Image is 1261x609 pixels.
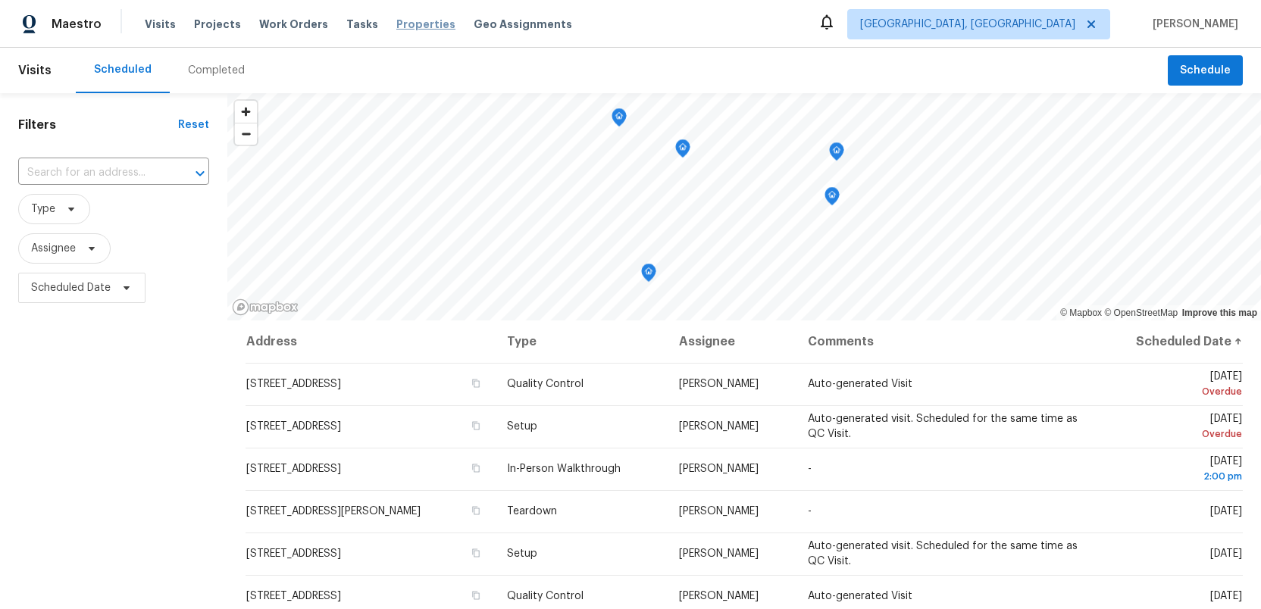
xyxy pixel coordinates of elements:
div: Scheduled [94,62,152,77]
canvas: Map [227,93,1261,320]
span: [STREET_ADDRESS] [246,548,341,559]
a: Mapbox homepage [232,298,299,316]
span: Assignee [31,241,76,256]
th: Scheduled Date ↑ [1095,320,1243,363]
span: [DATE] [1107,414,1242,442]
div: Completed [188,63,245,78]
button: Zoom in [235,101,257,123]
span: Schedule [1180,61,1231,80]
span: [DATE] [1210,506,1242,517]
h1: Filters [18,117,178,133]
span: [STREET_ADDRESS] [246,591,341,601]
span: Geo Assignments [474,17,572,32]
div: Map marker [641,264,656,287]
button: Zoom out [235,123,257,145]
button: Copy Address [469,461,483,475]
span: [PERSON_NAME] [679,591,759,601]
span: - [808,464,812,474]
span: [PERSON_NAME] [679,464,759,474]
a: OpenStreetMap [1104,308,1178,318]
span: [STREET_ADDRESS] [246,421,341,432]
span: Teardown [507,506,557,517]
th: Assignee [667,320,796,363]
div: Map marker [829,142,844,166]
span: Auto-generated Visit [808,379,912,389]
span: [STREET_ADDRESS] [246,379,341,389]
span: Properties [396,17,455,32]
button: Open [189,163,211,184]
span: Maestro [52,17,102,32]
span: [DATE] [1107,371,1242,399]
span: [DATE] [1107,456,1242,484]
span: Zoom out [235,123,257,145]
span: Auto-generated Visit [808,591,912,601]
span: [PERSON_NAME] [679,421,759,432]
button: Copy Address [469,376,483,390]
button: Copy Address [469,546,483,560]
span: [STREET_ADDRESS][PERSON_NAME] [246,506,421,517]
span: Work Orders [259,17,328,32]
span: Quality Control [507,591,584,601]
span: [STREET_ADDRESS] [246,464,341,474]
span: [DATE] [1210,548,1242,559]
div: Map marker [612,108,627,132]
div: Map marker [824,187,840,211]
span: Scheduled Date [31,280,111,295]
span: Type [31,201,55,217]
span: Setup [507,548,537,559]
div: 2:00 pm [1107,469,1242,484]
span: [PERSON_NAME] [679,379,759,389]
div: Map marker [675,139,690,163]
button: Copy Address [469,504,483,517]
button: Copy Address [469,419,483,433]
span: - [808,506,812,517]
button: Copy Address [469,589,483,602]
span: Visits [145,17,176,32]
span: Setup [507,421,537,432]
span: [PERSON_NAME] [1147,17,1238,32]
button: Schedule [1168,55,1243,86]
span: Auto-generated visit. Scheduled for the same time as QC Visit. [808,414,1078,439]
a: Mapbox [1060,308,1102,318]
span: Projects [194,17,241,32]
span: [GEOGRAPHIC_DATA], [GEOGRAPHIC_DATA] [860,17,1075,32]
div: Overdue [1107,384,1242,399]
th: Comments [796,320,1095,363]
input: Search for an address... [18,161,167,185]
th: Type [495,320,666,363]
th: Address [246,320,495,363]
span: In-Person Walkthrough [507,464,621,474]
span: [PERSON_NAME] [679,548,759,559]
span: Quality Control [507,379,584,389]
div: Overdue [1107,426,1242,442]
a: Improve this map [1182,308,1257,318]
span: Auto-generated visit. Scheduled for the same time as QC Visit. [808,541,1078,567]
span: Tasks [346,19,378,30]
span: [PERSON_NAME] [679,506,759,517]
span: [DATE] [1210,591,1242,601]
div: Reset [178,117,209,133]
span: Visits [18,54,52,87]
